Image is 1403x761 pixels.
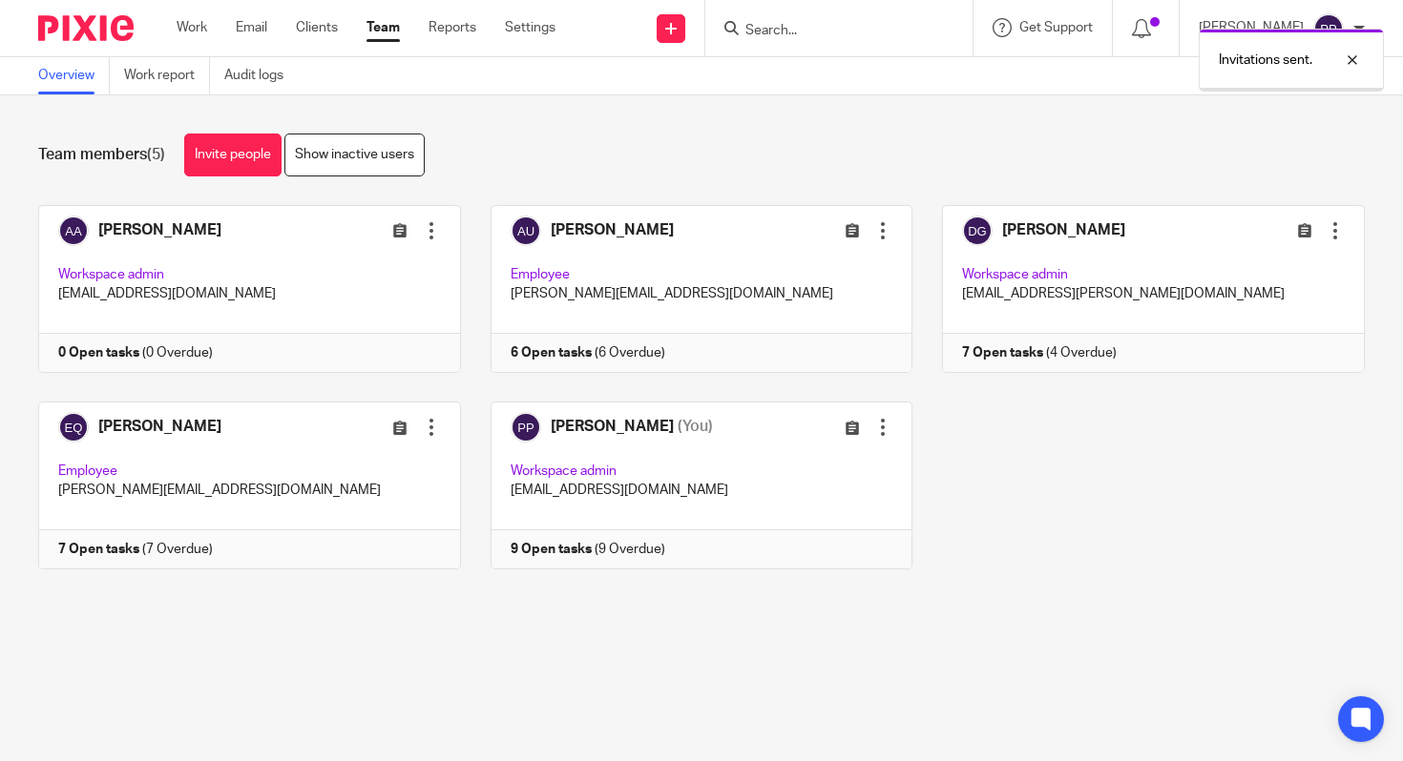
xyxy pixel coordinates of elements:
h1: Team members [38,145,165,165]
a: Audit logs [224,57,298,94]
a: Overview [38,57,110,94]
a: Reports [429,18,476,37]
a: Show inactive users [284,134,425,176]
a: Settings [505,18,555,37]
p: Invitations sent. [1219,51,1312,70]
img: svg%3E [1313,13,1344,44]
a: Email [236,18,267,37]
a: Clients [296,18,338,37]
a: Work [177,18,207,37]
a: Team [366,18,400,37]
a: Work report [124,57,210,94]
img: Pixie [38,15,134,41]
span: (5) [147,147,165,162]
a: Invite people [184,134,282,176]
